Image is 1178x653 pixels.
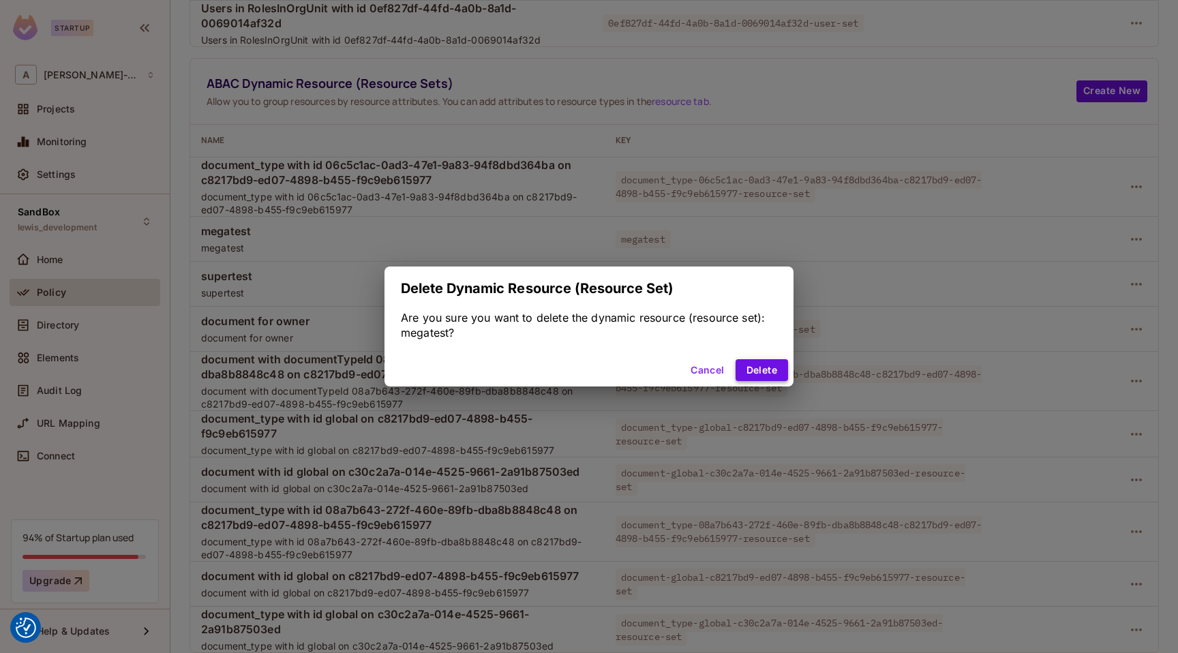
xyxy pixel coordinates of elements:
div: Are you sure you want to delete the dynamic resource (resource set): megatest? [401,310,777,340]
button: Consent Preferences [16,618,36,638]
button: Cancel [685,359,729,381]
img: Revisit consent button [16,618,36,638]
button: Delete [736,359,788,381]
h2: Delete Dynamic Resource (Resource Set) [384,267,794,310]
